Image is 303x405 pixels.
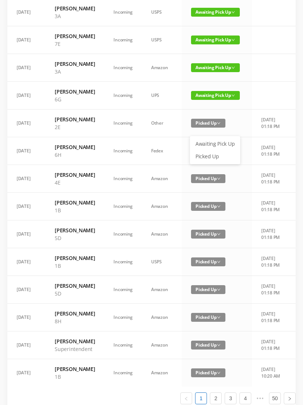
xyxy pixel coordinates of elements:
td: Amazon [142,359,182,387]
i: icon: down [217,315,221,319]
span: ••• [254,392,266,404]
span: Awaiting Pick Up [191,36,240,44]
td: [DATE] 01:18 PM [252,109,291,137]
li: 4 [239,392,251,404]
a: 1 [195,393,207,404]
li: Next 5 Pages [254,392,266,404]
td: Amazon [142,193,182,220]
td: Incoming [104,331,142,359]
i: icon: down [231,94,235,97]
td: Amazon [142,304,182,331]
td: Incoming [104,304,142,331]
li: 1 [195,392,207,404]
i: icon: right [287,396,292,401]
p: 4E [55,179,95,186]
li: 3 [225,392,236,404]
td: Incoming [104,248,142,276]
td: Incoming [104,137,142,165]
a: 2 [210,393,221,404]
i: icon: down [217,205,221,208]
td: Amazon [142,276,182,304]
td: [DATE] [7,276,45,304]
td: [DATE] 10:20 AM [252,359,291,387]
span: Awaiting Pick Up [191,91,240,100]
h6: [PERSON_NAME] [55,282,95,290]
i: icon: left [184,396,188,401]
td: Incoming [104,54,142,82]
a: Awaiting Pick Up [191,138,239,150]
i: icon: down [231,66,235,70]
h6: [PERSON_NAME] [55,199,95,206]
td: Incoming [104,276,142,304]
td: [DATE] [7,193,45,220]
p: 5D [55,290,95,297]
h6: [PERSON_NAME] [55,254,95,262]
i: icon: down [217,177,221,180]
li: Previous Page [180,392,192,404]
li: 2 [210,392,222,404]
td: UPS [142,82,182,109]
p: 1B [55,373,95,381]
span: Picked Up [191,257,225,266]
p: 2E [55,123,95,131]
td: [DATE] [7,304,45,331]
span: Picked Up [191,368,225,377]
h6: [PERSON_NAME] [55,143,95,151]
td: Incoming [104,165,142,193]
p: 5D [55,234,95,242]
td: [DATE] [7,359,45,387]
span: Picked Up [191,285,225,294]
td: [DATE] [7,331,45,359]
p: 8H [55,317,95,325]
td: [DATE] [7,220,45,248]
span: Picked Up [191,119,225,128]
li: Next Page [284,392,296,404]
td: [DATE] 01:18 PM [252,137,291,165]
td: [DATE] [7,26,45,54]
a: 50 [269,393,280,404]
h6: [PERSON_NAME] [55,60,95,68]
td: Incoming [104,193,142,220]
td: [DATE] 01:18 PM [252,220,291,248]
a: Picked Up [191,151,239,162]
h6: [PERSON_NAME] [55,115,95,123]
td: Fedex [142,137,182,165]
td: Amazon [142,331,182,359]
td: Incoming [104,26,142,54]
p: 7E [55,40,95,48]
h6: [PERSON_NAME] [55,4,95,12]
i: icon: down [217,121,221,125]
p: 1B [55,206,95,214]
td: Incoming [104,82,142,109]
td: Other [142,109,182,137]
td: [DATE] [7,137,45,165]
td: [DATE] 01:18 PM [252,193,291,220]
td: [DATE] 01:18 PM [252,331,291,359]
td: [DATE] [7,165,45,193]
h6: [PERSON_NAME] [55,365,95,373]
h6: [PERSON_NAME] [55,310,95,317]
h6: [PERSON_NAME] [55,88,95,95]
td: [DATE] [7,109,45,137]
td: Incoming [104,109,142,137]
i: icon: down [217,343,221,347]
i: icon: down [217,232,221,236]
h6: [PERSON_NAME] [55,171,95,179]
p: Superintendent [55,345,95,353]
td: [DATE] [7,82,45,109]
p: 1B [55,262,95,270]
span: Picked Up [191,313,225,322]
td: Incoming [104,220,142,248]
td: Amazon [142,54,182,82]
h6: [PERSON_NAME] [55,32,95,40]
i: icon: down [217,288,221,291]
td: [DATE] 01:18 PM [252,304,291,331]
i: icon: down [217,260,221,264]
p: 6H [55,151,95,159]
h6: [PERSON_NAME] [55,226,95,234]
span: Picked Up [191,174,225,183]
td: Amazon [142,220,182,248]
i: icon: down [231,10,235,14]
p: 3A [55,12,95,20]
i: icon: down [231,38,235,42]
